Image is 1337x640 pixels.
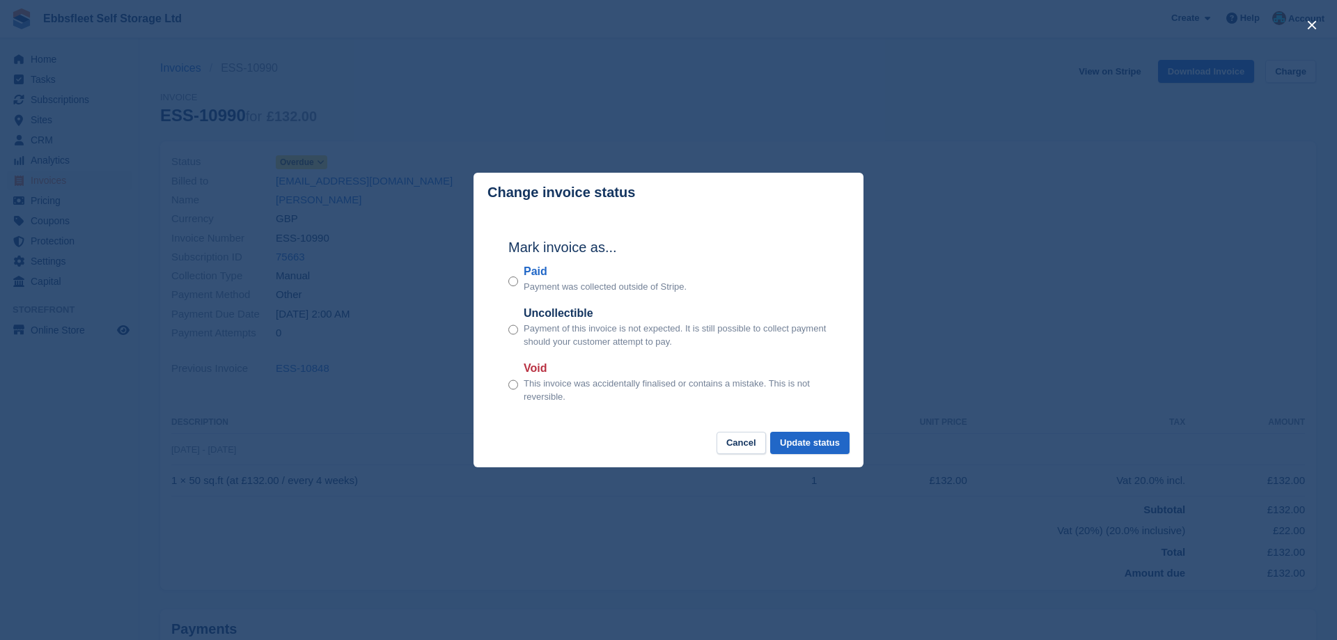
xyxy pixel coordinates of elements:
[770,432,850,455] button: Update status
[524,280,687,294] p: Payment was collected outside of Stripe.
[487,185,635,201] p: Change invoice status
[524,305,829,322] label: Uncollectible
[717,432,766,455] button: Cancel
[524,322,829,349] p: Payment of this invoice is not expected. It is still possible to collect payment should your cust...
[524,263,687,280] label: Paid
[508,237,829,258] h2: Mark invoice as...
[524,377,829,404] p: This invoice was accidentally finalised or contains a mistake. This is not reversible.
[1301,14,1323,36] button: close
[524,360,829,377] label: Void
